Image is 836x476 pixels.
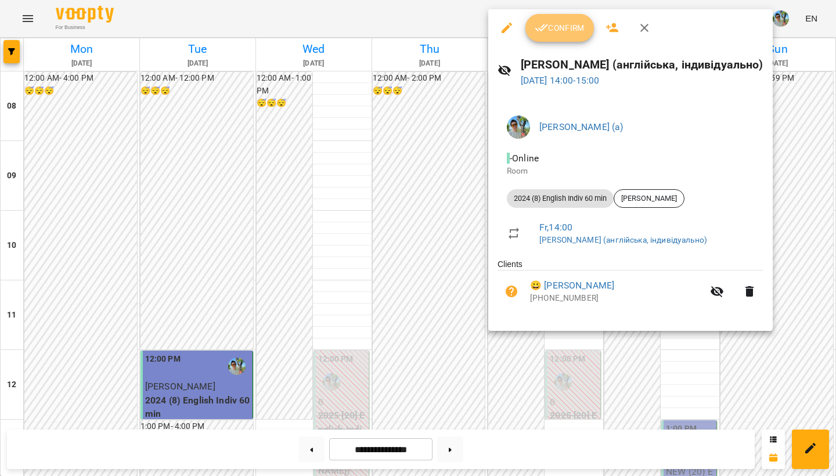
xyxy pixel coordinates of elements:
div: [PERSON_NAME] [614,189,684,208]
p: Room [507,165,754,177]
span: 2024 (8) English Indiv 60 min [507,193,614,204]
a: [DATE] 14:00-15:00 [521,75,600,86]
a: Fr , 14:00 [539,222,572,233]
a: 😀 [PERSON_NAME] [530,279,614,293]
a: [PERSON_NAME] (англійська, індивідуально) [539,235,707,244]
img: 744843a61c413a071730a266d875f08e.JPG [507,116,530,139]
a: [PERSON_NAME] (а) [539,121,624,132]
span: - Online [507,153,541,164]
h6: [PERSON_NAME] (англійська, індивідуально) [521,56,763,74]
p: [PHONE_NUMBER] [530,293,703,304]
span: Confirm [535,21,585,35]
ul: Clients [498,258,763,316]
button: Unpaid. Bill the attendance? [498,277,525,305]
button: Confirm [525,14,594,42]
span: [PERSON_NAME] [614,193,684,204]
